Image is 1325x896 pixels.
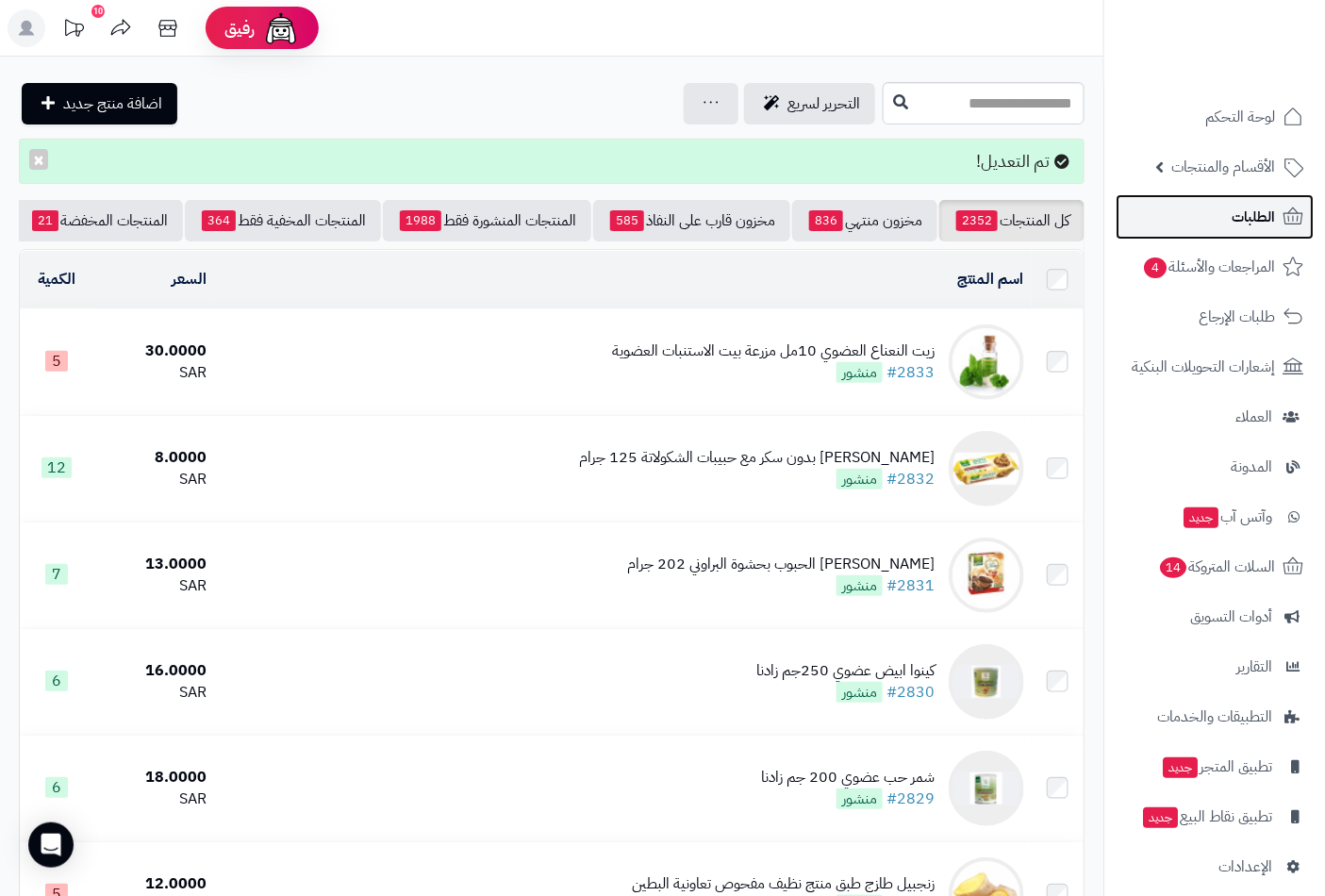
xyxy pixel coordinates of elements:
div: [PERSON_NAME] بدون سكر مع حبيبات الشكولاتة 125 جرام [579,447,935,469]
span: العملاء [1235,404,1272,430]
div: 16.0000 [102,660,207,682]
span: التقارير [1236,654,1272,680]
div: 13.0000 [102,554,207,575]
span: منشور [836,469,883,489]
a: اضافة منتج جديد [22,83,177,124]
span: 5 [45,351,68,372]
span: 12 [41,457,72,478]
span: تطبيق المتجر [1161,754,1272,780]
span: تطبيق نقاط البيع [1141,804,1272,830]
span: 21 [32,210,58,231]
div: SAR [102,469,207,490]
span: 585 [610,210,644,231]
a: المنتجات المنشورة فقط1988 [383,200,591,241]
span: إشعارات التحويلات البنكية [1132,354,1275,380]
img: زيت النعناع العضوي 10مل مزرعة بيت الاستنبات العضوية [949,324,1024,400]
span: جديد [1184,507,1218,528]
span: وآتس آب [1182,504,1272,530]
div: SAR [102,788,207,810]
a: وآتس آبجديد [1116,494,1314,539]
a: كل المنتجات2352 [939,200,1085,241]
img: شمر حب عضوي 200 جم زادنا [949,751,1024,826]
img: logo-2.png [1197,53,1307,92]
span: منشور [836,682,883,703]
span: منشور [836,362,883,383]
div: زنجبيل طازج طبق منتج نظيف مفحوص تعاونية البطين [632,873,935,895]
div: زيت النعناع العضوي 10مل مزرعة بيت الاستنبات العضوية [612,340,935,362]
span: منشور [836,788,883,809]
span: الطلبات [1232,204,1275,230]
div: 18.0000 [102,767,207,788]
span: 6 [45,671,68,691]
span: طلبات الإرجاع [1199,304,1275,330]
span: اضافة منتج جديد [63,92,162,115]
a: إشعارات التحويلات البنكية [1116,344,1314,390]
div: 12.0000 [102,873,207,895]
a: أدوات التسويق [1116,594,1314,639]
button: × [29,149,48,170]
span: جديد [1163,757,1198,778]
a: مخزون قارب على النفاذ585 [593,200,790,241]
a: الإعدادات [1116,844,1314,889]
span: المراجعات والأسئلة [1142,254,1275,280]
a: المنتجات المخفية فقط364 [185,200,381,241]
a: تحديثات المنصة [50,9,97,52]
a: التحرير لسريع [744,83,875,124]
a: #2831 [886,574,935,597]
span: لوحة التحكم [1205,104,1275,130]
a: #2829 [886,788,935,810]
a: تطبيق نقاط البيعجديد [1116,794,1314,839]
span: رفيق [224,17,255,40]
span: 7 [45,564,68,585]
a: طلبات الإرجاع [1116,294,1314,340]
span: منشور [836,575,883,596]
span: الإعدادات [1218,854,1272,880]
div: كينوا ابيض عضوي 250جم زادنا [756,660,935,682]
span: أدوات التسويق [1190,604,1272,630]
span: السلات المتروكة [1158,554,1275,580]
a: تطبيق المتجرجديد [1116,744,1314,789]
a: العملاء [1116,394,1314,440]
a: المراجعات والأسئلة4 [1116,244,1314,290]
div: 30.0000 [102,340,207,362]
a: المدونة [1116,444,1314,489]
a: #2830 [886,681,935,704]
div: شمر حب عضوي 200 جم زادنا [761,767,935,788]
a: التطبيقات والخدمات [1116,694,1314,739]
span: الأقسام والمنتجات [1171,154,1275,180]
a: السلات المتروكة14 [1116,544,1314,589]
img: ai-face.png [262,9,300,47]
img: كينوا ابيض عضوي 250جم زادنا [949,644,1024,720]
div: SAR [102,575,207,597]
span: 1988 [400,210,441,231]
div: 8.0000 [102,447,207,469]
span: المدونة [1231,454,1272,480]
a: #2832 [886,468,935,490]
span: 6 [45,777,68,798]
div: 10 [91,5,105,18]
img: جولن بسكويت الحبوب بحشوة البراوني 202 جرام [949,538,1024,613]
div: SAR [102,682,207,704]
span: التطبيقات والخدمات [1157,704,1272,730]
a: مخزون منتهي836 [792,200,937,241]
a: لوحة التحكم [1116,94,1314,140]
div: [PERSON_NAME] الحبوب بحشوة البراوني 202 جرام [627,554,935,575]
span: جديد [1143,807,1178,828]
img: جولن زيرو كوكيز بدون سكر مع حبيبات الشكولاتة 125 جرام [949,431,1024,506]
span: 364 [202,210,236,231]
a: الكمية [38,268,75,290]
a: الطلبات [1116,194,1314,240]
span: 14 [1160,557,1186,578]
a: التقارير [1116,644,1314,689]
div: SAR [102,362,207,384]
span: التحرير لسريع [787,92,860,115]
a: اسم المنتج [957,268,1024,290]
span: 836 [809,210,843,231]
div: تم التعديل! [19,139,1085,184]
a: #2833 [886,361,935,384]
a: المنتجات المخفضة21 [15,200,183,241]
span: 2352 [956,210,998,231]
span: 4 [1144,257,1167,278]
a: السعر [172,268,207,290]
div: Open Intercom Messenger [28,822,74,868]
